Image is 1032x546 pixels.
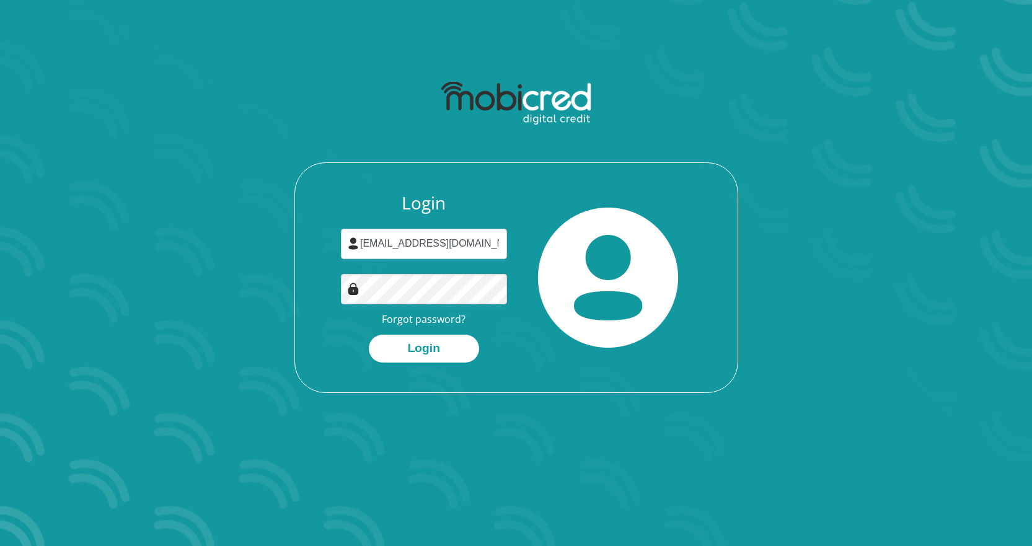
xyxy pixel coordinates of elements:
a: Forgot password? [382,312,465,326]
input: Username [341,229,507,259]
img: Image [347,283,359,295]
img: user-icon image [347,237,359,250]
h3: Login [341,193,507,214]
img: mobicred logo [441,82,591,125]
button: Login [369,335,479,363]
